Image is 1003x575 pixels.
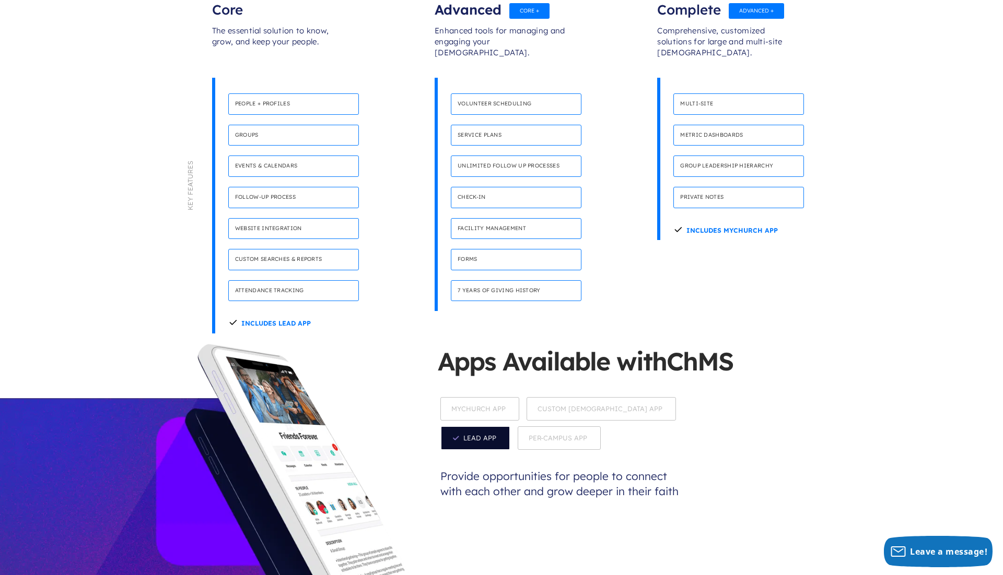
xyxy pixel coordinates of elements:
[440,397,519,421] span: MyChurch App
[228,311,311,333] h4: Includes Lead App
[673,218,778,240] h4: Includes Mychurch App
[451,249,581,270] h4: Forms
[667,345,733,377] span: ChMS
[451,93,581,115] h4: Volunteer scheduling
[910,546,987,557] span: Leave a message!
[451,125,581,146] h4: Service plans
[228,218,359,239] h4: Website integration
[228,249,359,270] h4: Custom searches & reports
[451,155,581,177] h4: Unlimited follow up processes
[212,15,346,78] div: The essential solution to know, grow, and keep your people.
[527,397,676,421] span: Custom [DEMOGRAPHIC_DATA] App
[673,93,804,115] h4: Multi-site
[228,155,359,177] h4: Events & calendars
[451,218,581,239] h4: Facility management
[451,280,581,302] h4: 7 years of giving history
[438,344,751,394] h5: Apps Available with
[440,426,510,450] span: Lead App
[451,187,581,208] h4: Check-in
[435,15,568,78] div: Enhanced tools for managing and engaging your [DEMOGRAPHIC_DATA].
[673,155,804,177] h4: Group leadership hierarchy
[228,280,359,302] h4: Attendance tracking
[228,125,359,146] h4: Groups
[673,187,804,208] h4: Private notes
[657,15,791,78] div: Comprehensive, customized solutions for large and multi-site [DEMOGRAPHIC_DATA].
[518,426,601,450] span: Per-Campus App
[228,187,359,208] h4: Follow-up process
[884,536,993,567] button: Leave a message!
[673,125,804,146] h4: Metric dashboards
[438,453,689,514] p: Provide opportunities for people to connect with each other and grow deeper in their faith
[228,93,359,115] h4: People + Profiles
